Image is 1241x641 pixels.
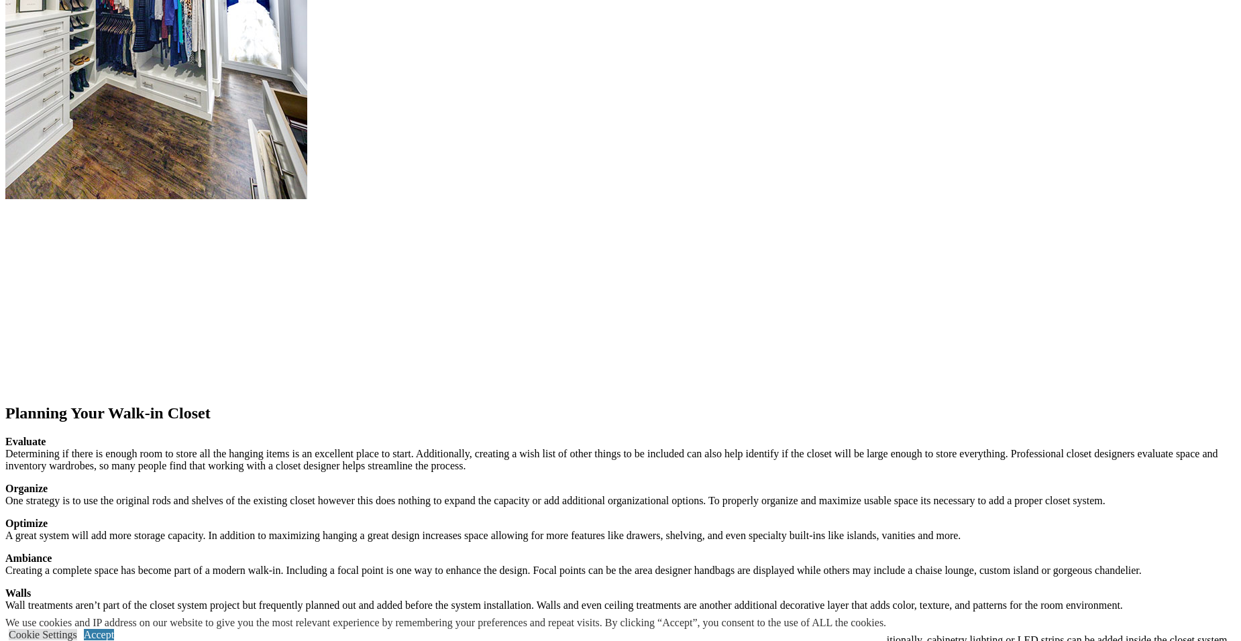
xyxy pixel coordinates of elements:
[5,436,1236,472] p: Determining if there is enough room to store all the hanging items is an excellent place to start...
[5,552,1236,577] p: Creating a complete space has become part of a modern walk-in. Including a focal point is one way...
[5,617,886,629] div: We use cookies and IP address on our website to give you the most relevant experience by remember...
[5,518,48,529] strong: Optimize
[5,552,52,564] strong: Ambiance
[5,587,31,599] strong: Walls
[5,436,46,447] strong: Evaluate
[5,483,1236,507] p: One strategy is to use the original rods and shelves of the existing closet however this does not...
[5,483,48,494] strong: Organize
[5,404,1236,422] h2: Planning Your Walk-in Closet
[5,587,1236,611] p: Wall treatments aren’t part of the closet system project but frequently planned out and added bef...
[9,629,77,640] a: Cookie Settings
[84,629,114,640] a: Accept
[5,518,1236,542] p: A great system will add more storage capacity. In addition to maximizing hanging a great design i...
